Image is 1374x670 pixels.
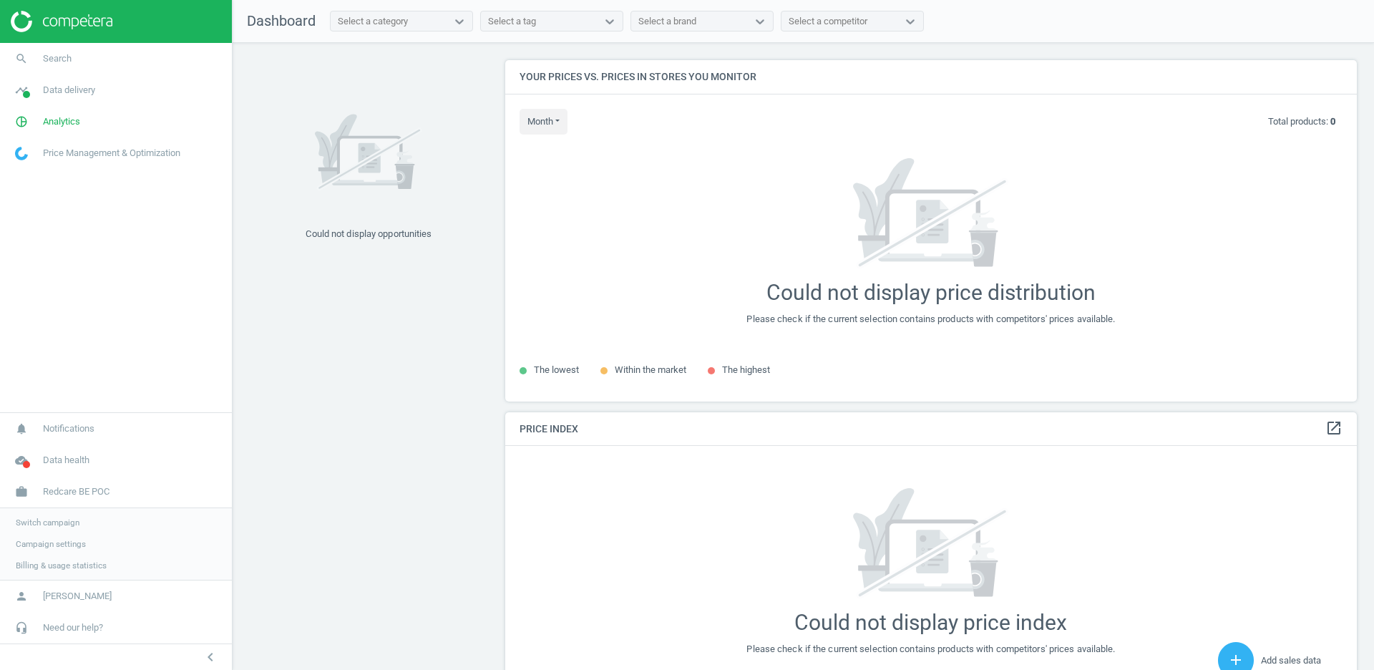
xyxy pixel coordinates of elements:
button: month [520,109,567,135]
span: Search [43,52,72,65]
h4: Price Index [505,412,1357,446]
i: notifications [8,415,35,442]
i: work [8,478,35,505]
p: Total products: [1268,115,1335,128]
div: Could not display price distribution [766,280,1096,306]
a: open_in_new [1325,419,1343,438]
i: add [1227,651,1244,669]
span: Switch campaign [16,517,79,528]
span: Add sales data [1261,655,1321,666]
span: Price Management & Optimization [43,147,180,160]
span: Analytics [43,115,80,128]
i: headset_mic [8,614,35,641]
div: Could not display opportunities [306,228,432,241]
span: Need our help? [43,621,103,634]
span: Data delivery [43,84,95,97]
div: Could not display price index [794,610,1067,636]
img: ajHJNr6hYgQAAAAASUVORK5CYII= [11,11,112,32]
button: chevron_left [193,648,228,666]
img: 7171a7ce662e02b596aeec34d53f281b.svg [315,95,422,210]
span: Redcare BE POC [43,485,109,498]
b: 0 [1330,116,1335,127]
i: chevron_left [202,649,219,666]
span: [PERSON_NAME] [43,590,112,603]
i: pie_chart_outlined [8,108,35,135]
div: Select a tag [488,15,536,28]
div: Please check if the current selection contains products with competitors' prices available. [746,643,1115,656]
img: wGWNvw8QSZomAAAAABJRU5ErkJggg== [15,147,28,160]
span: Within the market [615,364,686,375]
span: The highest [722,364,770,375]
i: search [8,45,35,72]
img: 7171a7ce662e02b596aeec34d53f281b.svg [826,488,1036,599]
span: Notifications [43,422,94,435]
span: Data health [43,454,89,467]
span: Dashboard [247,12,316,29]
img: 7171a7ce662e02b596aeec34d53f281b.svg [826,158,1036,269]
i: timeline [8,77,35,104]
div: Select a brand [638,15,696,28]
i: cloud_done [8,447,35,474]
div: Select a category [338,15,408,28]
i: person [8,583,35,610]
h4: Your prices vs. prices in stores you monitor [505,60,1357,94]
span: The lowest [534,364,579,375]
span: Campaign settings [16,538,86,550]
div: Select a competitor [789,15,867,28]
i: open_in_new [1325,419,1343,437]
span: Billing & usage statistics [16,560,107,571]
div: Please check if the current selection contains products with competitors' prices available. [746,313,1115,326]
